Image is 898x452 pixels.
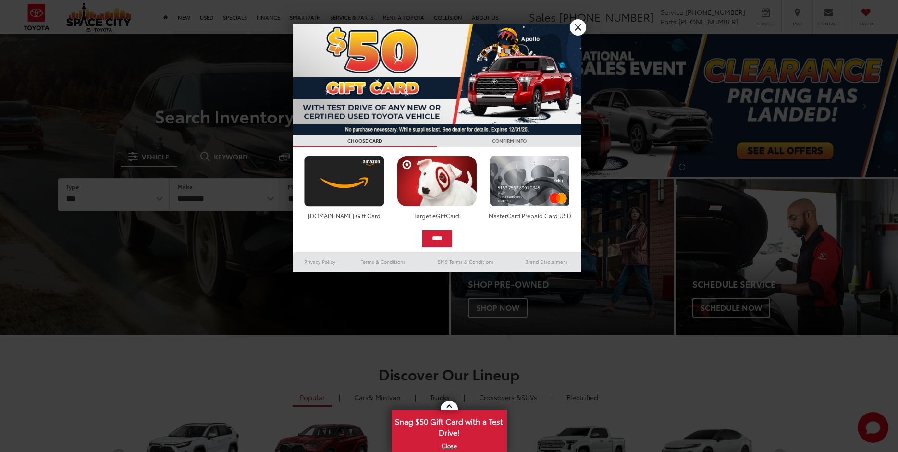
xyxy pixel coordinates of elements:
a: Privacy Policy [293,256,347,268]
a: Terms & Conditions [346,256,420,268]
div: MasterCard Prepaid Card USD [487,211,572,220]
h3: CONFIRM INFO [437,135,581,147]
img: mastercard.png [487,156,572,207]
img: 53411_top_152338.jpg [293,24,581,135]
a: SMS Terms & Conditions [420,256,511,268]
a: Brand Disclaimers [511,256,581,268]
span: Snag $50 Gift Card with a Test Drive! [393,411,506,440]
div: Target eGiftCard [394,211,480,220]
h3: CHOOSE CARD [293,135,437,147]
div: [DOMAIN_NAME] Gift Card [302,211,387,220]
img: amazoncard.png [302,156,387,207]
img: targetcard.png [394,156,480,207]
